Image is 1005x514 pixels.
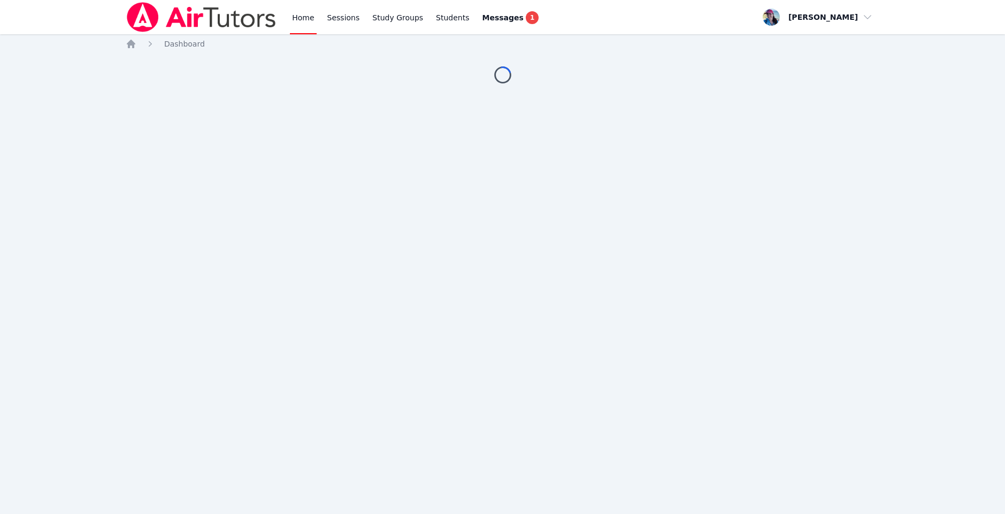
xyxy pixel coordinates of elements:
[126,39,879,49] nav: Breadcrumb
[482,12,524,23] span: Messages
[164,39,205,49] a: Dashboard
[164,40,205,48] span: Dashboard
[526,11,539,24] span: 1
[126,2,277,32] img: Air Tutors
